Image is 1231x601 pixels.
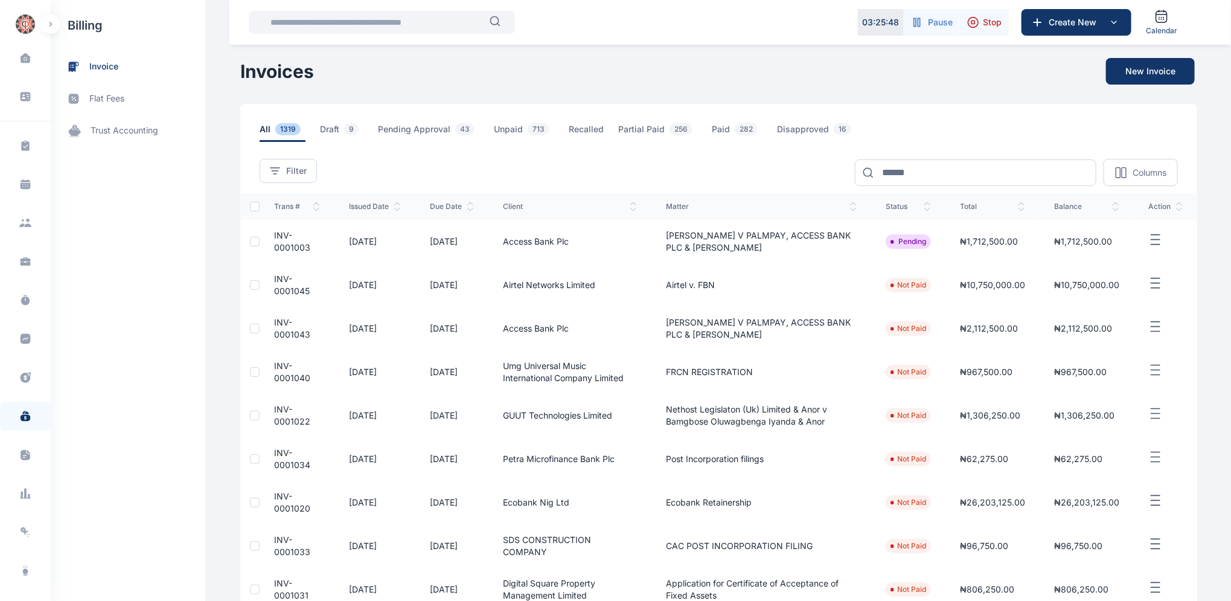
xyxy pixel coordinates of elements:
td: [DATE] [415,220,488,263]
td: Ecobank Retainership [651,481,871,524]
button: Filter [260,159,317,183]
li: Not Paid [890,280,926,290]
span: ₦1,712,500.00 [1054,236,1112,246]
td: CAC POST INCORPORATION FILING [651,524,871,568]
span: ₦967,500.00 [960,367,1012,377]
span: ₦806,250.00 [960,584,1014,594]
a: Partial Paid256 [618,123,712,142]
a: INV-0001003 [274,230,310,252]
a: Paid282 [712,123,777,142]
p: 03 : 25 : 48 [863,16,900,28]
span: Pause [928,16,953,28]
li: Not Paid [890,324,926,333]
span: Draft [320,123,363,142]
span: invoice [89,60,118,73]
span: ₦1,712,500.00 [960,236,1018,246]
span: action [1148,202,1183,211]
p: Columns [1133,167,1166,179]
a: INV-0001031 [274,578,309,600]
td: Airtel v. FBN [651,263,871,307]
span: ₦96,750.00 [1054,541,1102,551]
span: 282 [735,123,758,135]
h1: Invoices [240,60,314,82]
span: ₦62,275.00 [960,454,1008,464]
td: [DATE] [334,307,415,350]
a: INV-0001034 [274,448,310,470]
span: status [886,202,931,211]
td: [DATE] [415,263,488,307]
a: Calendar [1141,4,1182,40]
td: Umg Universal Music International Company Limited [488,350,651,394]
a: INV-0001022 [274,404,310,426]
span: ₦26,203,125.00 [960,497,1025,507]
span: ₦10,750,000.00 [960,280,1025,290]
span: Partial Paid [618,123,697,142]
span: Filter [286,165,307,177]
a: Pending Approval43 [378,123,494,142]
a: INV-0001020 [274,491,310,513]
span: ₦62,275.00 [1054,454,1102,464]
span: flat fees [89,92,124,105]
li: Not Paid [890,411,926,420]
td: Petra Microfinance Bank Plc [488,437,651,481]
a: INV-0001045 [274,274,310,296]
span: 16 [834,123,851,135]
li: Pending [890,237,926,246]
span: issued date [349,202,401,211]
span: Create New [1044,16,1107,28]
span: trust accounting [91,124,158,137]
a: Unpaid713 [494,123,569,142]
li: Not Paid [890,498,926,507]
span: ₦96,750.00 [960,541,1008,551]
td: [DATE] [415,394,488,437]
span: Calendar [1146,26,1177,36]
span: Paid [712,123,763,142]
span: Stop [983,16,1002,28]
a: Recalled [569,123,618,142]
td: SDS CONSTRUCTION COMPANY [488,524,651,568]
td: [DATE] [415,524,488,568]
span: Matter [666,202,857,211]
a: INV-0001033 [274,535,310,557]
span: Recalled [569,123,604,142]
td: [PERSON_NAME] V PALMPAY, ACCESS BANK PLC & [PERSON_NAME] [651,307,871,350]
td: [DATE] [334,350,415,394]
td: Nethost Legislaton (Uk) Limited & Anor v Bamgbose Oluwagbenga Iyanda & Anor [651,394,871,437]
td: Post Incorporation filings [651,437,871,481]
a: INV-0001043 [274,317,310,339]
td: [DATE] [334,524,415,568]
button: Pause [904,9,960,36]
td: [DATE] [334,220,415,263]
td: [DATE] [415,481,488,524]
li: Not Paid [890,454,926,464]
td: [DATE] [334,437,415,481]
span: 43 [455,123,475,135]
td: Access Bank Plc [488,220,651,263]
a: flat fees [51,83,205,115]
a: Draft9 [320,123,378,142]
span: All [260,123,305,142]
span: ₦967,500.00 [1054,367,1107,377]
td: Ecobank Nig Ltd [488,481,651,524]
span: Pending Approval [378,123,479,142]
li: Not Paid [890,585,926,594]
span: ₦1,306,250.00 [960,410,1020,420]
button: Create New [1022,9,1131,36]
a: INV-0001040 [274,361,310,383]
td: GUUT Technologies Limited [488,394,651,437]
span: ₦2,112,500.00 [960,323,1018,333]
a: Disapproved16 [777,123,871,142]
span: Trans # [274,202,320,211]
td: [DATE] [334,263,415,307]
button: New Invoice [1106,58,1195,85]
td: [PERSON_NAME] V PALMPAY, ACCESS BANK PLC & [PERSON_NAME] [651,220,871,263]
td: [DATE] [334,394,415,437]
li: Not Paid [890,367,926,377]
span: 1319 [275,123,301,135]
span: Unpaid [494,123,554,142]
td: [DATE] [334,481,415,524]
